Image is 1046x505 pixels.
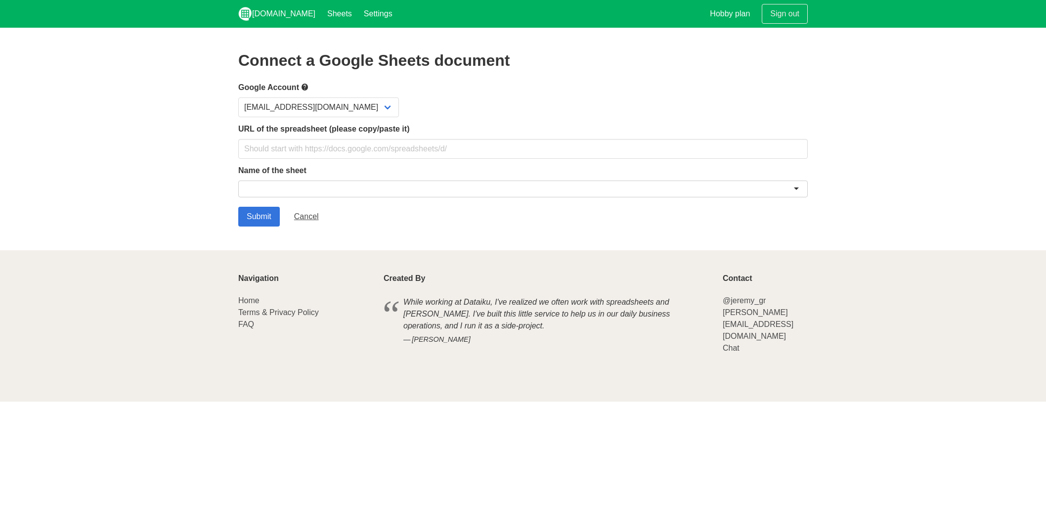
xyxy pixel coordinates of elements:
a: @jeremy_gr [723,296,766,305]
p: Created By [384,274,711,283]
cite: [PERSON_NAME] [403,334,691,345]
blockquote: While working at Dataiku, I've realized we often work with spreadsheets and [PERSON_NAME]. I've b... [384,295,711,347]
p: Contact [723,274,808,283]
label: Name of the sheet [238,165,808,177]
label: Google Account [238,81,808,93]
a: Cancel [286,207,327,227]
input: Submit [238,207,280,227]
a: [PERSON_NAME][EMAIL_ADDRESS][DOMAIN_NAME] [723,308,793,340]
a: Chat [723,344,740,352]
a: Sign out [762,4,808,24]
a: Home [238,296,260,305]
a: FAQ [238,320,254,328]
h2: Connect a Google Sheets document [238,51,808,69]
a: Terms & Privacy Policy [238,308,319,317]
label: URL of the spreadsheet (please copy/paste it) [238,123,808,135]
input: Should start with https://docs.google.com/spreadsheets/d/ [238,139,808,159]
p: Navigation [238,274,372,283]
img: logo_v2_white.png [238,7,252,21]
